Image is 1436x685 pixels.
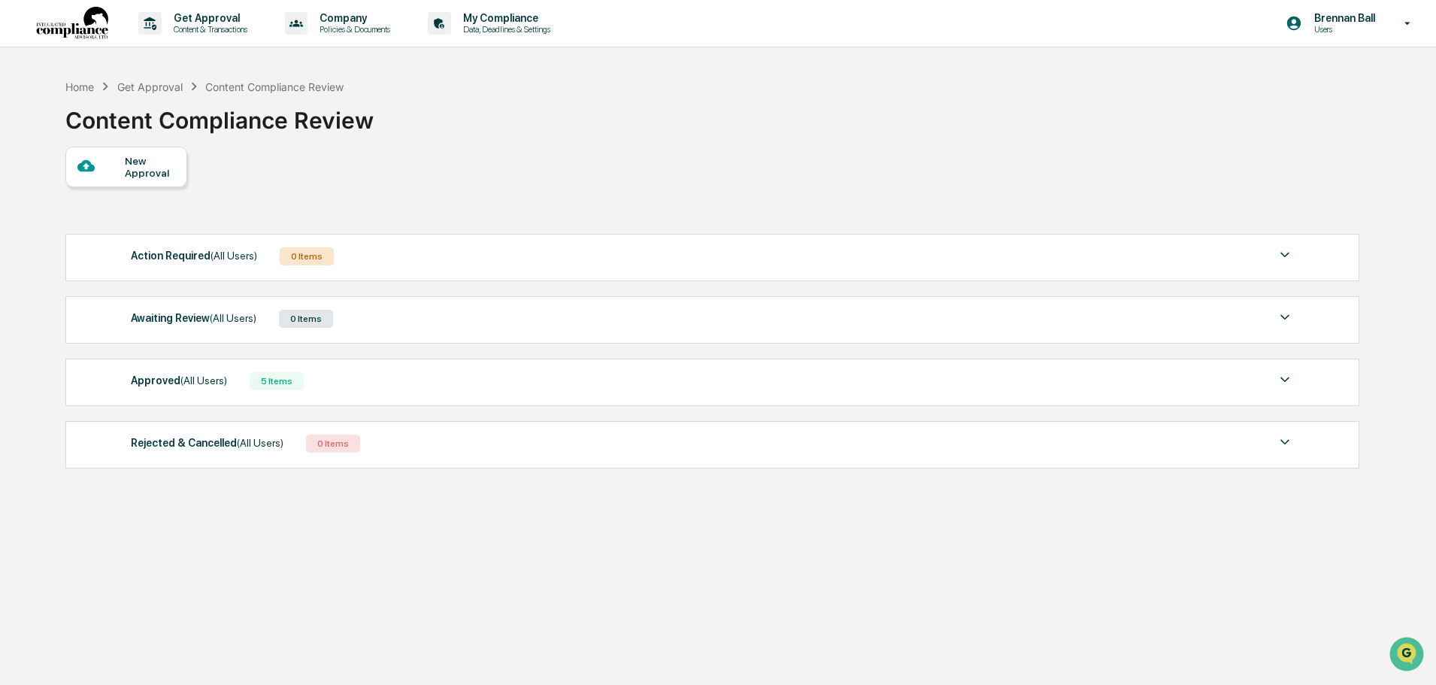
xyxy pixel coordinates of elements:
img: caret [1276,308,1294,326]
div: 0 Items [306,435,360,453]
img: caret [1276,246,1294,264]
span: Pylon [150,255,182,266]
p: Policies & Documents [307,24,398,35]
p: Data, Deadlines & Settings [451,24,558,35]
button: Start new chat [256,120,274,138]
div: We're available if you need us! [51,130,190,142]
img: caret [1276,433,1294,451]
iframe: Open customer support [1388,635,1428,676]
div: Home [65,80,94,93]
div: 0 Items [280,247,334,265]
div: Start new chat [51,115,247,130]
a: 🗄️Attestations [103,183,192,211]
div: 5 Items [250,372,304,390]
span: Attestations [124,189,186,205]
div: Content Compliance Review [205,80,344,93]
div: 0 Items [279,310,333,328]
div: Approved [131,371,227,390]
p: How can we help? [15,32,274,56]
span: (All Users) [237,437,283,449]
div: Get Approval [117,80,183,93]
span: Preclearance [30,189,97,205]
div: New Approval [125,155,175,179]
div: Awaiting Review [131,308,256,328]
div: Action Required [131,246,257,265]
p: My Compliance [451,12,558,24]
a: Powered byPylon [106,254,182,266]
div: 🖐️ [15,191,27,203]
span: (All Users) [180,374,227,386]
img: 1746055101610-c473b297-6a78-478c-a979-82029cc54cd1 [15,115,42,142]
p: Content & Transactions [162,24,255,35]
img: logo [36,7,108,41]
p: Get Approval [162,12,255,24]
div: 🔎 [15,220,27,232]
img: caret [1276,371,1294,389]
div: 🗄️ [109,191,121,203]
a: 🖐️Preclearance [9,183,103,211]
div: Rejected & Cancelled [131,433,283,453]
p: Brennan Ball [1302,12,1383,24]
a: 🔎Data Lookup [9,212,101,239]
div: Content Compliance Review [65,95,374,134]
span: (All Users) [211,250,257,262]
span: (All Users) [210,312,256,324]
p: Company [307,12,398,24]
p: Users [1302,24,1383,35]
span: Data Lookup [30,218,95,233]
